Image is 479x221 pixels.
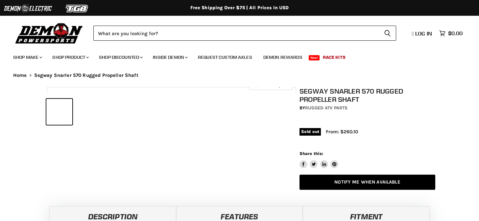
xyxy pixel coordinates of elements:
img: Demon Electric Logo 2 [3,2,53,15]
img: TGB Logo 2 [53,2,102,15]
a: Race Kits [318,51,350,64]
a: Shop Make [8,51,46,64]
button: Search [379,26,396,41]
span: Segway Snarler 570 Rugged Propeller Shaft [34,73,138,78]
a: Home [13,73,27,78]
a: Log in [409,31,436,36]
a: Rugged ATV Parts [305,105,347,111]
ul: Main menu [8,48,461,64]
img: Demon Powersports [13,21,85,45]
span: New! [309,55,320,60]
input: Search [93,26,379,41]
aside: Share this: [299,151,339,168]
span: Log in [415,30,432,37]
button: IMAGE thumbnail [46,99,72,125]
a: $0.00 [436,29,466,38]
a: Request Custom Axles [193,51,257,64]
a: Demon Rewards [258,51,307,64]
span: Share this: [299,151,323,156]
a: Shop Discounted [94,51,147,64]
form: Product [93,26,396,41]
span: Sold out [299,128,321,135]
div: by [299,104,435,112]
h1: Segway Snarler 570 Rugged Propeller Shaft [299,87,435,103]
a: Shop Product [47,51,93,64]
span: From: $260.10 [326,129,358,135]
span: $0.00 [448,30,463,36]
a: Notify Me When Available [299,175,435,190]
span: Click to expand [252,83,289,88]
a: Inside Demon [148,51,192,64]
